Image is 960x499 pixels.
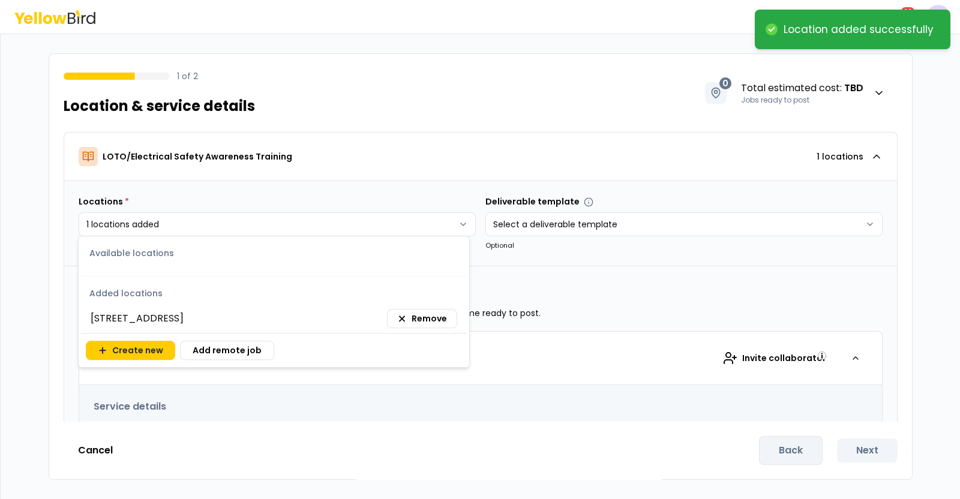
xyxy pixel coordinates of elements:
div: Location added successfully [784,23,934,36]
span: [STREET_ADDRESS] [91,311,184,326]
button: Create new [86,341,175,360]
div: Available locations [81,239,467,264]
button: Add remote job [180,341,274,360]
button: Remove [387,309,457,328]
div: Added locations [81,279,467,304]
span: Remove [412,312,447,324]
